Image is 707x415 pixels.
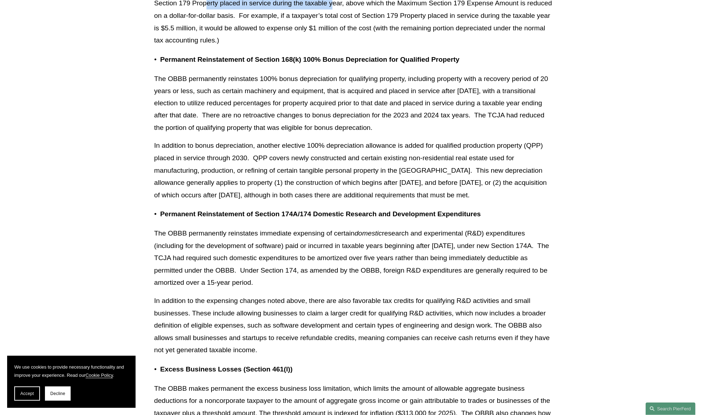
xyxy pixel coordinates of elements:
[14,363,128,379] p: We use cookies to provide necessary functionality and improve your experience. Read our .
[7,356,136,408] section: Cookie banner
[154,73,553,135] p: The OBBB permanently reinstates 100% bonus depreciation for qualifying property, including proper...
[154,295,553,357] p: In addition to the expensing changes noted above, there are also favorable tax credits for qualif...
[50,391,65,396] span: Decline
[154,140,553,202] p: In addition to bonus depreciation, another elective 100% depreciation allowance is added for qual...
[646,403,696,415] a: Search this site
[86,373,113,378] a: Cookie Policy
[160,56,459,63] strong: Permanent Reinstatement of Section 168(k) 100% Bonus Depreciation for Qualified Property
[160,211,481,218] strong: Permanent Reinstatement of Section 174A/174 Domestic Research and Development Expenditures
[20,391,34,396] span: Accept
[355,230,382,237] em: domestic
[160,366,293,373] strong: Excess Business Losses (Section 461(l))
[14,386,40,401] button: Accept
[154,228,553,289] p: The OBBB permanently reinstates immediate expensing of certain research and experimental (R&D) ex...
[45,386,71,401] button: Decline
